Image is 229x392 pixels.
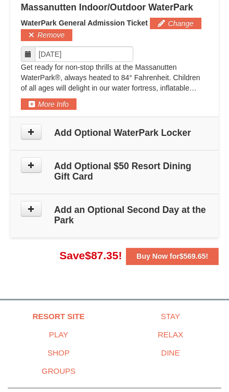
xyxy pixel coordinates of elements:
span: Save ! [59,249,122,261]
a: Resort Site [3,307,115,325]
a: Stay [115,307,226,325]
strong: Buy Now for ! [136,252,208,260]
h4: Add Optional $50 Resort Dining Gift Card [21,161,208,182]
p: Get ready for non-stop thrills at the Massanutten WaterPark®, always heated to 84° Fahrenheit. Ch... [21,62,208,93]
button: Remove [21,29,72,41]
div: Massanutten Indoor/Outdoor WaterPark [21,2,208,12]
button: Buy Now for$569.65! [126,248,219,264]
button: More Info [21,98,77,110]
a: Play [3,325,115,344]
span: $87.35 [85,249,118,261]
a: Groups [3,362,115,380]
a: Relax [115,325,226,344]
a: Dine [115,344,226,362]
h4: Add Optional WaterPark Locker [21,128,208,138]
a: Shop [3,344,115,362]
span: $569.65 [180,252,206,260]
span: WaterPark General Admission Ticket [21,19,148,27]
h4: Add an Optional Second Day at the Park [21,205,208,225]
button: Change [150,18,201,29]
